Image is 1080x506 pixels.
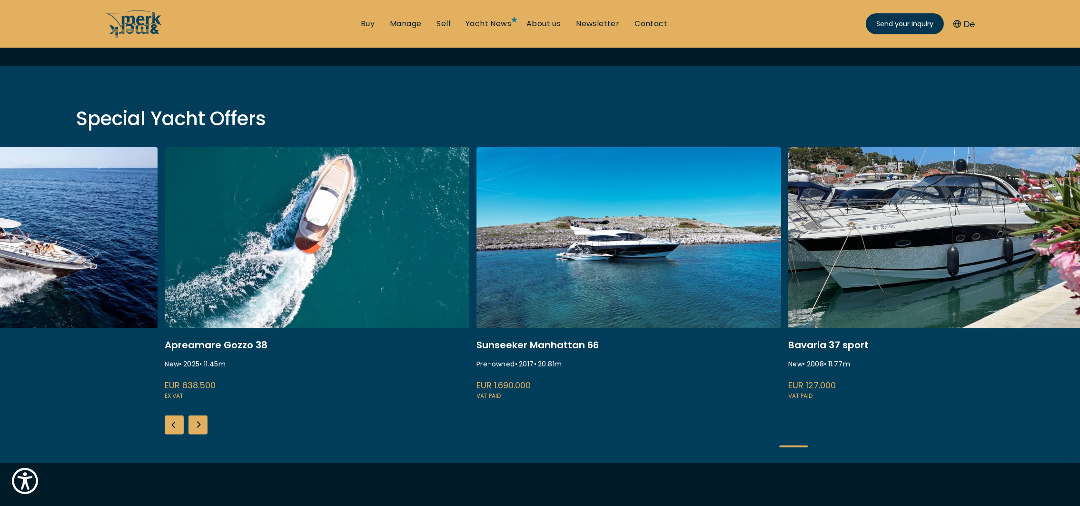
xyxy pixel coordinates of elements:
[866,13,944,34] a: Send your inquiry
[390,19,421,29] a: Manage
[105,30,162,41] a: /
[361,19,375,29] a: Buy
[188,415,208,435] div: Next slide
[165,415,184,435] div: Previous slide
[526,19,561,29] a: About us
[436,19,450,29] a: Sell
[576,19,619,29] a: Newsletter
[634,19,667,29] a: Contact
[10,466,40,496] button: Show Accessibility Preferences
[876,19,933,29] span: Send your inquiry
[953,18,975,30] button: De
[466,19,511,29] a: Yacht News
